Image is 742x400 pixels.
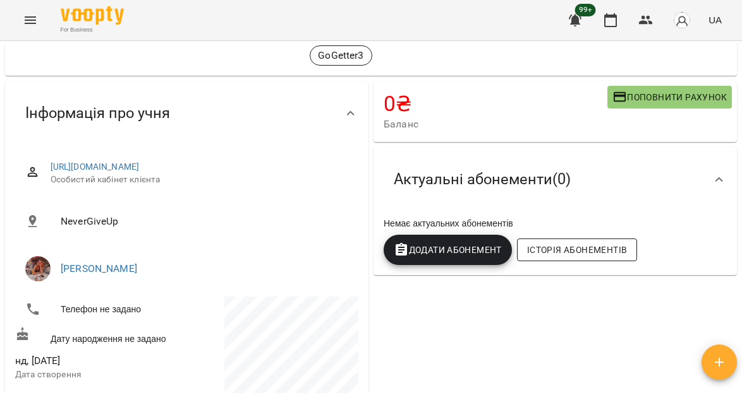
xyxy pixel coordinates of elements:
[575,4,596,16] span: 99+
[394,242,502,257] span: Додати Абонемент
[61,6,124,25] img: Voopty Logo
[517,238,637,261] button: Історія абонементів
[673,11,691,29] img: avatar_s.png
[384,91,607,117] h4: 0 ₴
[51,162,140,172] a: [URL][DOMAIN_NAME]
[5,81,368,146] div: Інформація про учня
[384,235,512,265] button: Додати Абонемент
[15,368,185,381] p: Дата створення
[61,26,124,34] span: For Business
[607,86,732,109] button: Поповнити рахунок
[527,242,627,257] span: Історія абонементів
[709,13,722,26] span: UA
[703,8,727,32] button: UA
[61,214,348,229] span: NeverGiveUp
[51,174,348,186] span: Особистий кабінет клієнта
[394,170,571,189] span: Актуальні абонементи ( 0 )
[25,256,51,281] img: Анна Клочаник
[15,353,185,368] span: нд, [DATE]
[318,48,363,63] p: GoGetter3
[61,262,137,274] a: [PERSON_NAME]
[310,45,372,66] div: GoGetter3
[15,297,185,322] li: Телефон не задано
[381,215,729,232] div: Немає актуальних абонементів
[25,103,170,123] span: Інформація про учня
[374,147,737,212] div: Актуальні абонементи(0)
[384,117,607,132] span: Баланс
[13,324,187,348] div: Дату народження не задано
[15,5,46,35] button: Menu
[612,90,727,105] span: Поповнити рахунок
